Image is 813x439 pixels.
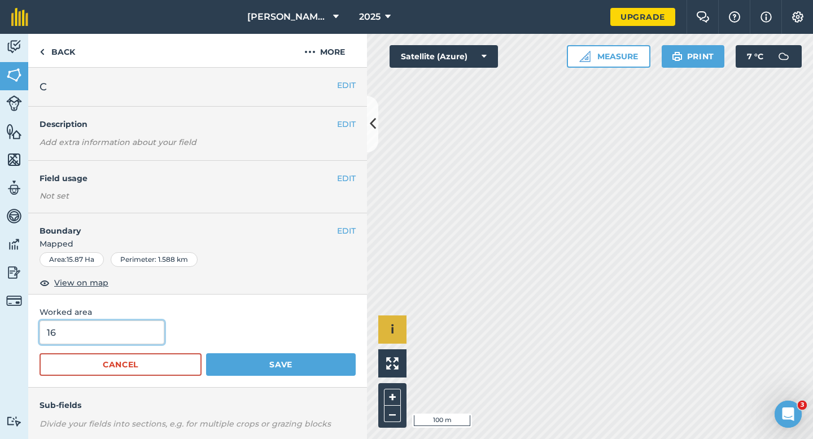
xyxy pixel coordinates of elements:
[28,399,367,411] h4: Sub-fields
[6,67,22,84] img: svg+xml;base64,PHN2ZyB4bWxucz0iaHR0cDovL3d3dy53My5vcmcvMjAwMC9zdmciIHdpZHRoPSI1NiIgaGVpZ2h0PSI2MC...
[40,118,356,130] h4: Description
[728,11,741,23] img: A question mark icon
[384,389,401,406] button: +
[40,276,50,289] img: svg+xml;base64,PHN2ZyB4bWxucz0iaHR0cDovL3d3dy53My5vcmcvMjAwMC9zdmciIHdpZHRoPSIxOCIgaGVpZ2h0PSIyNC...
[6,179,22,196] img: svg+xml;base64,PD94bWwgdmVyc2lvbj0iMS4wIiBlbmNvZGluZz0idXRmLTgiPz4KPCEtLSBHZW5lcmF0b3I6IEFkb2JlIE...
[747,45,763,68] span: 7 ° C
[337,118,356,130] button: EDIT
[40,276,108,289] button: View on map
[28,213,337,237] h4: Boundary
[791,11,805,23] img: A cog icon
[206,353,356,376] button: Save
[6,151,22,168] img: svg+xml;base64,PHN2ZyB4bWxucz0iaHR0cDovL3d3dy53My5vcmcvMjAwMC9zdmciIHdpZHRoPSI1NiIgaGVpZ2h0PSI2MC...
[54,276,108,289] span: View on map
[391,322,394,336] span: i
[736,45,802,68] button: 7 °C
[6,264,22,281] img: svg+xml;base64,PD94bWwgdmVyc2lvbj0iMS4wIiBlbmNvZGluZz0idXRmLTgiPz4KPCEtLSBHZW5lcmF0b3I6IEFkb2JlIE...
[378,315,406,344] button: i
[40,306,356,318] span: Worked area
[6,95,22,111] img: svg+xml;base64,PD94bWwgdmVyc2lvbj0iMS4wIiBlbmNvZGluZz0idXRmLTgiPz4KPCEtLSBHZW5lcmF0b3I6IEFkb2JlIE...
[6,416,22,427] img: svg+xml;base64,PD94bWwgdmVyc2lvbj0iMS4wIiBlbmNvZGluZz0idXRmLTgiPz4KPCEtLSBHZW5lcmF0b3I6IEFkb2JlIE...
[579,51,591,62] img: Ruler icon
[6,38,22,55] img: svg+xml;base64,PD94bWwgdmVyc2lvbj0iMS4wIiBlbmNvZGluZz0idXRmLTgiPz4KPCEtLSBHZW5lcmF0b3I6IEFkb2JlIE...
[40,45,45,59] img: svg+xml;base64,PHN2ZyB4bWxucz0iaHR0cDovL3d3dy53My5vcmcvMjAwMC9zdmciIHdpZHRoPSI5IiBoZWlnaHQ9IjI0Ii...
[28,238,367,250] span: Mapped
[386,357,399,370] img: Four arrows, one pointing top left, one top right, one bottom right and the last bottom left
[40,172,337,185] h4: Field usage
[359,10,381,24] span: 2025
[696,11,710,23] img: Two speech bubbles overlapping with the left bubble in the forefront
[111,252,198,267] div: Perimeter : 1.588 km
[40,190,356,201] div: Not set
[6,208,22,225] img: svg+xml;base64,PD94bWwgdmVyc2lvbj0iMS4wIiBlbmNvZGluZz0idXRmLTgiPz4KPCEtLSBHZW5lcmF0b3I6IEFkb2JlIE...
[390,45,498,68] button: Satellite (Azure)
[672,50,683,63] img: svg+xml;base64,PHN2ZyB4bWxucz0iaHR0cDovL3d3dy53My5vcmcvMjAwMC9zdmciIHdpZHRoPSIxOSIgaGVpZ2h0PSIyNC...
[337,172,356,185] button: EDIT
[304,45,316,59] img: svg+xml;base64,PHN2ZyB4bWxucz0iaHR0cDovL3d3dy53My5vcmcvMjAwMC9zdmciIHdpZHRoPSIyMCIgaGVpZ2h0PSIyNC...
[28,34,86,67] a: Back
[6,293,22,309] img: svg+xml;base64,PD94bWwgdmVyc2lvbj0iMS4wIiBlbmNvZGluZz0idXRmLTgiPz4KPCEtLSBHZW5lcmF0b3I6IEFkb2JlIE...
[282,34,367,67] button: More
[40,79,47,95] span: C
[772,45,795,68] img: svg+xml;base64,PD94bWwgdmVyc2lvbj0iMS4wIiBlbmNvZGluZz0idXRmLTgiPz4KPCEtLSBHZW5lcmF0b3I6IEFkb2JlIE...
[40,419,331,429] em: Divide your fields into sections, e.g. for multiple crops or grazing blocks
[337,225,356,237] button: EDIT
[775,401,802,428] iframe: Intercom live chat
[384,406,401,422] button: –
[760,10,772,24] img: svg+xml;base64,PHN2ZyB4bWxucz0iaHR0cDovL3d3dy53My5vcmcvMjAwMC9zdmciIHdpZHRoPSIxNyIgaGVpZ2h0PSIxNy...
[6,236,22,253] img: svg+xml;base64,PD94bWwgdmVyc2lvbj0iMS4wIiBlbmNvZGluZz0idXRmLTgiPz4KPCEtLSBHZW5lcmF0b3I6IEFkb2JlIE...
[11,8,28,26] img: fieldmargin Logo
[40,252,104,267] div: Area : 15.87 Ha
[6,123,22,140] img: svg+xml;base64,PHN2ZyB4bWxucz0iaHR0cDovL3d3dy53My5vcmcvMjAwMC9zdmciIHdpZHRoPSI1NiIgaGVpZ2h0PSI2MC...
[40,353,202,376] button: Cancel
[247,10,329,24] span: [PERSON_NAME] Farming Partnership
[798,401,807,410] span: 3
[40,137,196,147] em: Add extra information about your field
[567,45,650,68] button: Measure
[337,79,356,91] button: EDIT
[662,45,725,68] button: Print
[610,8,675,26] a: Upgrade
